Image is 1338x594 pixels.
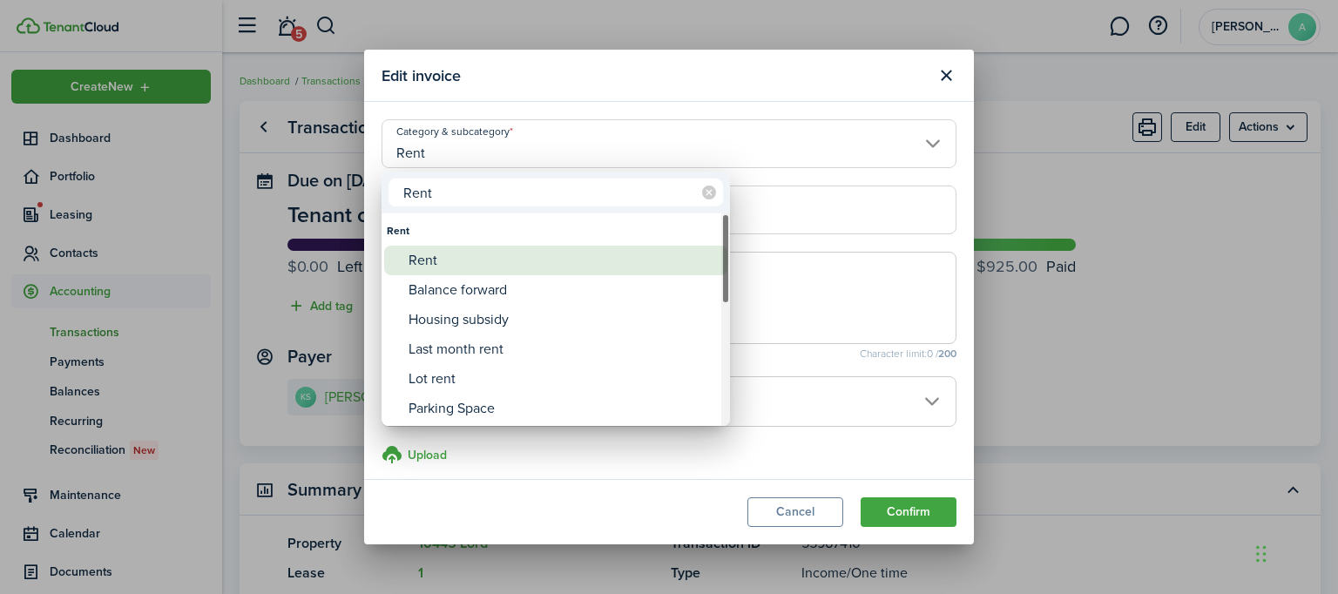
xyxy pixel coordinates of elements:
[409,305,717,334] div: Housing subsidy
[382,213,730,426] mbsc-wheel: Category & subcategory
[409,364,717,394] div: Lot rent
[409,394,717,423] div: Parking Space
[387,216,725,246] div: Rent
[409,334,717,364] div: Last month rent
[409,246,717,275] div: Rent
[409,275,717,305] div: Balance forward
[389,179,723,206] input: Search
